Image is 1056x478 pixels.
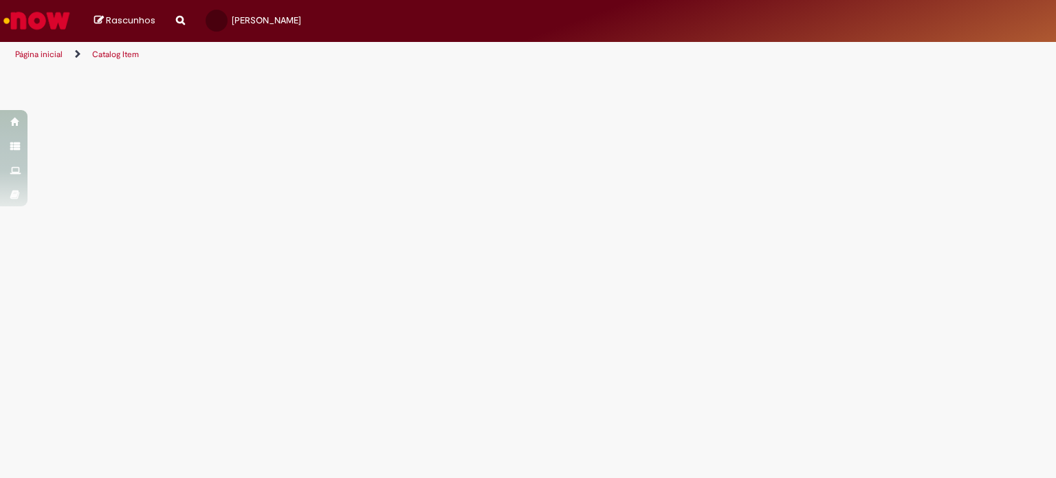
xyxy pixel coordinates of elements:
[232,14,301,26] span: [PERSON_NAME]
[94,14,155,28] a: Rascunhos
[1,7,72,34] img: ServiceNow
[15,49,63,60] a: Página inicial
[92,49,139,60] a: Catalog Item
[106,14,155,27] span: Rascunhos
[10,42,694,67] ul: Trilhas de página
